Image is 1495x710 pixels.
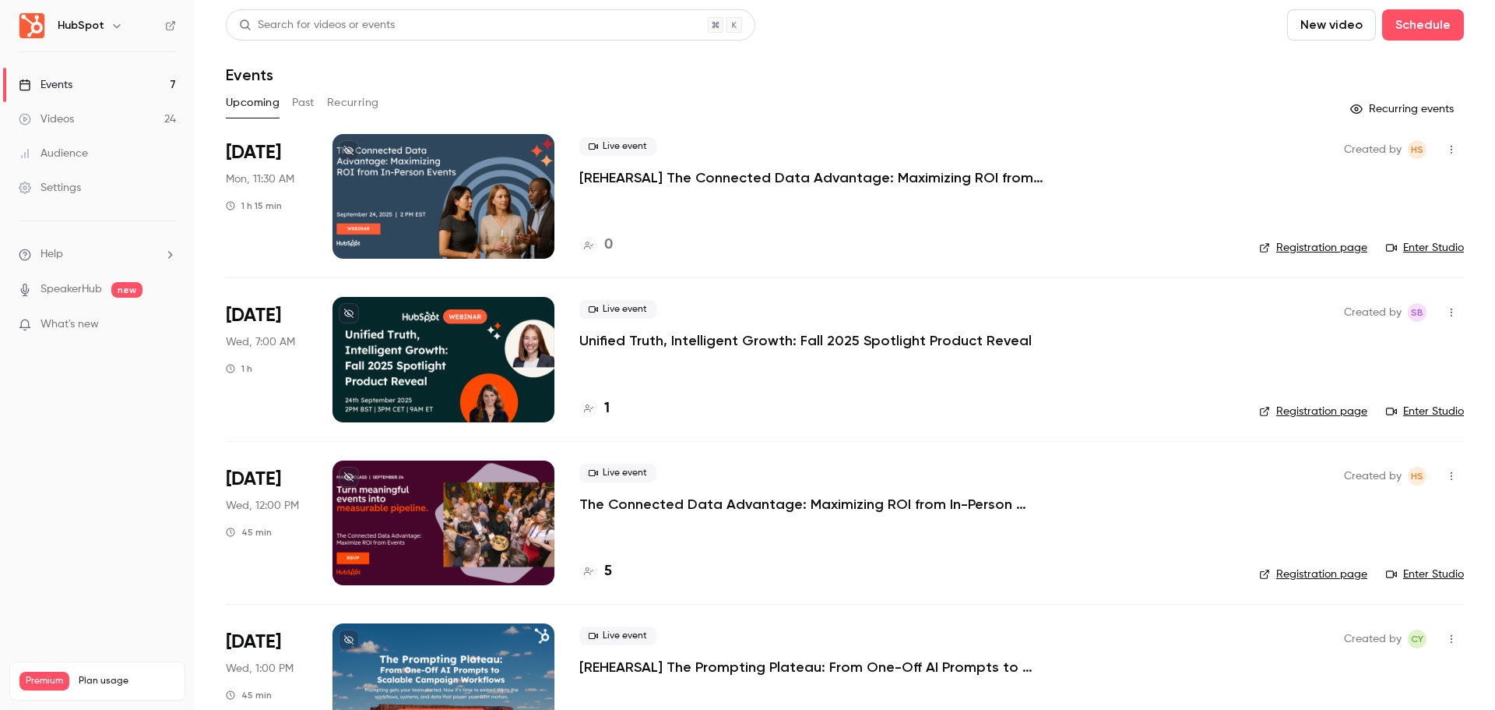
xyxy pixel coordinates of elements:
[1386,240,1464,256] a: Enter Studio
[226,362,252,375] div: 1 h
[226,334,295,350] span: Wed, 7:00 AM
[226,498,299,514] span: Wed, 12:00 PM
[19,77,72,93] div: Events
[58,18,104,34] h6: HubSpot
[604,561,612,582] h4: 5
[1408,140,1426,159] span: Heather Smyth
[579,300,656,319] span: Live event
[327,90,379,115] button: Recurring
[1344,630,1402,648] span: Created by
[226,661,294,676] span: Wed, 1:00 PM
[19,111,74,127] div: Videos
[40,316,99,333] span: What's new
[1386,404,1464,419] a: Enter Studio
[1382,9,1464,41] button: Schedule
[579,331,1032,350] a: Unified Truth, Intelligent Growth: Fall 2025 Spotlight Product Reveal
[1408,303,1426,322] span: Sharan Bansal
[1408,467,1426,486] span: Heather Smyth
[157,318,176,332] iframe: Noticeable Trigger
[604,398,610,419] h4: 1
[1408,630,1426,648] span: Celine Yung
[1344,303,1402,322] span: Created by
[1259,240,1367,256] a: Registration page
[239,17,395,34] div: Search for videos or events
[292,90,315,115] button: Past
[579,561,612,582] a: 5
[79,675,175,687] span: Plan usage
[111,282,142,298] span: new
[579,137,656,156] span: Live event
[226,630,281,655] span: [DATE]
[40,281,102,298] a: SpeakerHub
[579,495,1046,514] a: The Connected Data Advantage: Maximizing ROI from In-Person Events
[226,171,294,187] span: Mon, 11:30 AM
[579,168,1046,187] a: [REHEARSAL] The Connected Data Advantage: Maximizing ROI from In-Person Events
[19,13,44,38] img: HubSpot
[40,246,63,263] span: Help
[226,65,273,84] h1: Events
[1411,630,1423,648] span: CY
[226,689,272,701] div: 45 min
[226,467,281,492] span: [DATE]
[226,297,308,422] div: Sep 24 Wed, 2:00 PM (Europe/London)
[579,398,610,419] a: 1
[226,134,308,259] div: Sep 15 Mon, 11:30 AM (America/Denver)
[1344,467,1402,486] span: Created by
[19,672,69,691] span: Premium
[226,461,308,585] div: Sep 24 Wed, 12:00 PM (America/Denver)
[1343,97,1464,122] button: Recurring events
[1386,567,1464,582] a: Enter Studio
[1259,404,1367,419] a: Registration page
[1259,567,1367,582] a: Registration page
[226,303,281,328] span: [DATE]
[226,526,272,539] div: 45 min
[1411,303,1423,322] span: SB
[1344,140,1402,159] span: Created by
[226,90,280,115] button: Upcoming
[19,246,176,263] li: help-dropdown-opener
[226,200,282,212] div: 1 h 15 min
[1287,9,1376,41] button: New video
[226,140,281,165] span: [DATE]
[579,627,656,645] span: Live event
[579,658,1046,676] a: [REHEARSAL] The Prompting Plateau: From One-Off AI Prompts to Scalable Campaign Workflows
[604,235,613,256] h4: 0
[579,235,613,256] a: 0
[19,180,81,196] div: Settings
[579,464,656,482] span: Live event
[19,146,88,161] div: Audience
[1411,140,1423,159] span: HS
[1411,467,1423,486] span: HS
